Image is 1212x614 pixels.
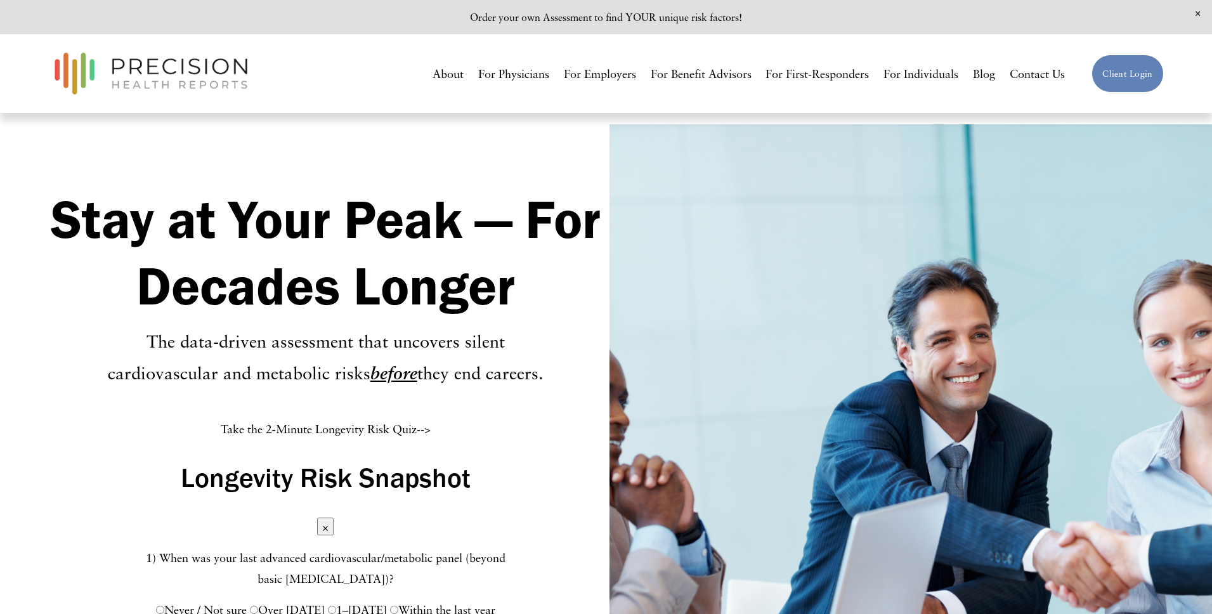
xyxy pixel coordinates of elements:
a: For Physicians [478,62,549,86]
input: 1–[DATE] [328,606,336,614]
iframe: Chat Widget [1149,553,1212,614]
button: Close quiz [317,518,334,535]
a: For Individuals [883,62,958,86]
input: Within the last year [390,606,398,614]
a: Blog [973,62,995,86]
img: Precision Health Reports [48,47,254,101]
input: Never / Not sure [156,606,164,614]
a: For First-Responders [766,62,869,86]
a: Contact Us [1010,62,1065,86]
p: 1) When was your last advanced cardiovascular/metabolic panel (beyond basic [MEDICAL_DATA])? [142,547,509,589]
em: before [370,362,417,384]
a: About [433,62,464,86]
p: The data-driven assessment that uncovers silent cardiovascular and metabolic risks they end careers. [95,325,556,389]
strong: Stay at Your Peak — For Decades Longer [51,186,614,317]
input: Over [DATE] [250,606,258,614]
a: Take the 2‑Minute Longevity Risk Quiz [221,422,417,436]
a: For Employers [564,62,636,86]
a: Client Login [1091,55,1163,93]
h3: Longevity Risk Snapshot [142,459,509,496]
a: For Benefit Advisors [651,62,752,86]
